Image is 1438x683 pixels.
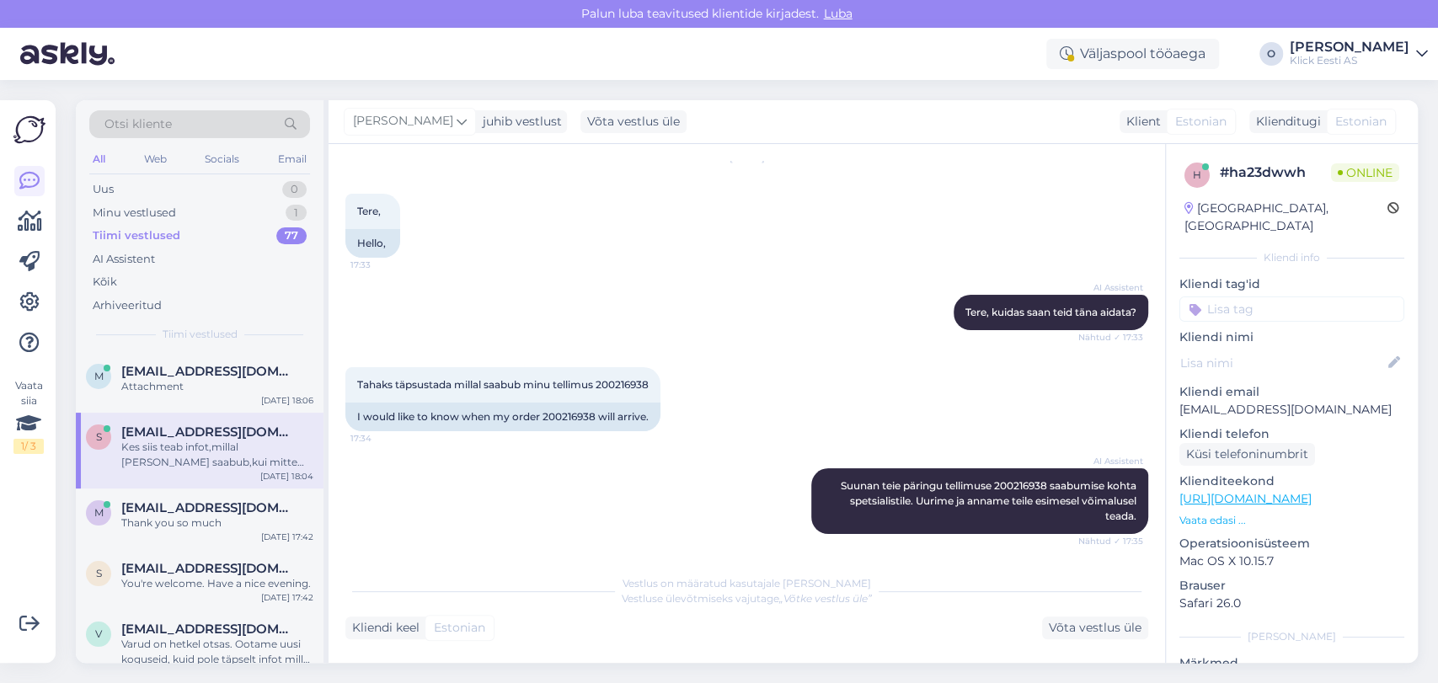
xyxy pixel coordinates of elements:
[623,577,871,590] span: Vestlus on määratud kasutajale [PERSON_NAME]
[163,327,238,342] span: Tiimi vestlused
[476,113,562,131] div: juhib vestlust
[121,515,313,531] div: Thank you so much
[1179,595,1404,612] p: Safari 26.0
[275,148,310,170] div: Email
[121,500,297,515] span: mardihamilad74@gmail.com
[779,592,872,605] i: „Võtke vestlus üle”
[1179,296,1404,322] input: Lisa tag
[345,403,660,431] div: I would like to know when my order 200216938 will arrive.
[1179,275,1404,293] p: Kliendi tag'id
[93,297,162,314] div: Arhiveeritud
[434,619,485,637] span: Estonian
[580,110,687,133] div: Võta vestlus üle
[1080,455,1143,467] span: AI Assistent
[1179,443,1315,466] div: Küsi telefoninumbrit
[93,227,180,244] div: Tiimi vestlused
[345,229,400,258] div: Hello,
[350,259,414,271] span: 17:33
[1179,535,1404,552] p: Operatsioonisüsteem
[121,440,313,470] div: Kes siis teab infot,millal [PERSON_NAME] saabub,kui mitte ladu ise?
[622,592,872,605] span: Vestluse ülevõtmiseks vajutage
[1179,425,1404,443] p: Kliendi telefon
[95,627,102,640] span: v
[13,378,44,454] div: Vaata siia
[1179,654,1404,672] p: Märkmed
[94,506,104,519] span: m
[1290,40,1428,67] a: [PERSON_NAME]Klick Eesti AS
[345,619,420,637] div: Kliendi keel
[141,148,170,170] div: Web
[1179,328,1404,346] p: Kliendi nimi
[121,379,313,394] div: Attachment
[13,114,45,146] img: Askly Logo
[1078,535,1143,547] span: Nähtud ✓ 17:35
[104,115,172,133] span: Otsi kliente
[1193,168,1201,181] span: h
[13,439,44,454] div: 1 / 3
[121,364,297,379] span: mikknurga@gmail.com
[276,227,307,244] div: 77
[819,6,858,21] span: Luba
[357,378,649,391] span: Tahaks täpsustada millal saabub minu tellimus 200216938
[841,479,1139,522] span: Suunan teie päringu tellimuse 200216938 saabumise kohta spetsialistile. Uurime ja anname teile es...
[96,567,102,579] span: s
[1042,616,1148,639] div: Võta vestlus üle
[353,112,453,131] span: [PERSON_NAME]
[261,531,313,543] div: [DATE] 17:42
[357,205,381,217] span: Tere,
[201,148,243,170] div: Socials
[1184,200,1387,235] div: [GEOGRAPHIC_DATA], [GEOGRAPHIC_DATA]
[96,430,102,443] span: s
[121,637,313,667] div: Varud on hetkel otsas. Ootame uusi koguseid, kuid pole täpselt infot millal need saabuda võiks.
[1078,331,1143,344] span: Nähtud ✓ 17:33
[286,205,307,221] div: 1
[261,591,313,604] div: [DATE] 17:42
[1179,491,1312,506] a: [URL][DOMAIN_NAME]
[260,470,313,483] div: [DATE] 18:04
[89,148,109,170] div: All
[1179,401,1404,419] p: [EMAIL_ADDRESS][DOMAIN_NAME]
[1331,163,1399,182] span: Online
[93,181,114,198] div: Uus
[1259,42,1283,66] div: O
[282,181,307,198] div: 0
[1179,552,1404,570] p: Mac OS X 10.15.7
[1179,577,1404,595] p: Brauser
[1179,629,1404,644] div: [PERSON_NAME]
[93,205,176,221] div: Minu vestlused
[93,251,155,268] div: AI Assistent
[1080,281,1143,294] span: AI Assistent
[1179,250,1404,265] div: Kliendi info
[1335,113,1387,131] span: Estonian
[261,394,313,407] div: [DATE] 18:06
[1175,113,1227,131] span: Estonian
[1290,54,1409,67] div: Klick Eesti AS
[350,432,414,445] span: 17:34
[121,576,313,591] div: You're welcome. Have a nice evening.
[1046,39,1219,69] div: Väljaspool tööaega
[121,424,297,440] span: sergei@fctallinn.ee
[1249,113,1321,131] div: Klienditugi
[94,370,104,382] span: m
[1179,472,1404,490] p: Klienditeekond
[1290,40,1409,54] div: [PERSON_NAME]
[93,274,117,291] div: Kõik
[121,622,297,637] span: veipervaido2@gmail.com
[1179,383,1404,401] p: Kliendi email
[121,561,297,576] span: sergei.pligunov10@gmail.com
[1179,513,1404,528] p: Vaata edasi ...
[1180,354,1385,372] input: Lisa nimi
[1120,113,1161,131] div: Klient
[965,306,1136,318] span: Tere, kuidas saan teid täna aidata?
[1220,163,1331,183] div: # ha23dwwh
